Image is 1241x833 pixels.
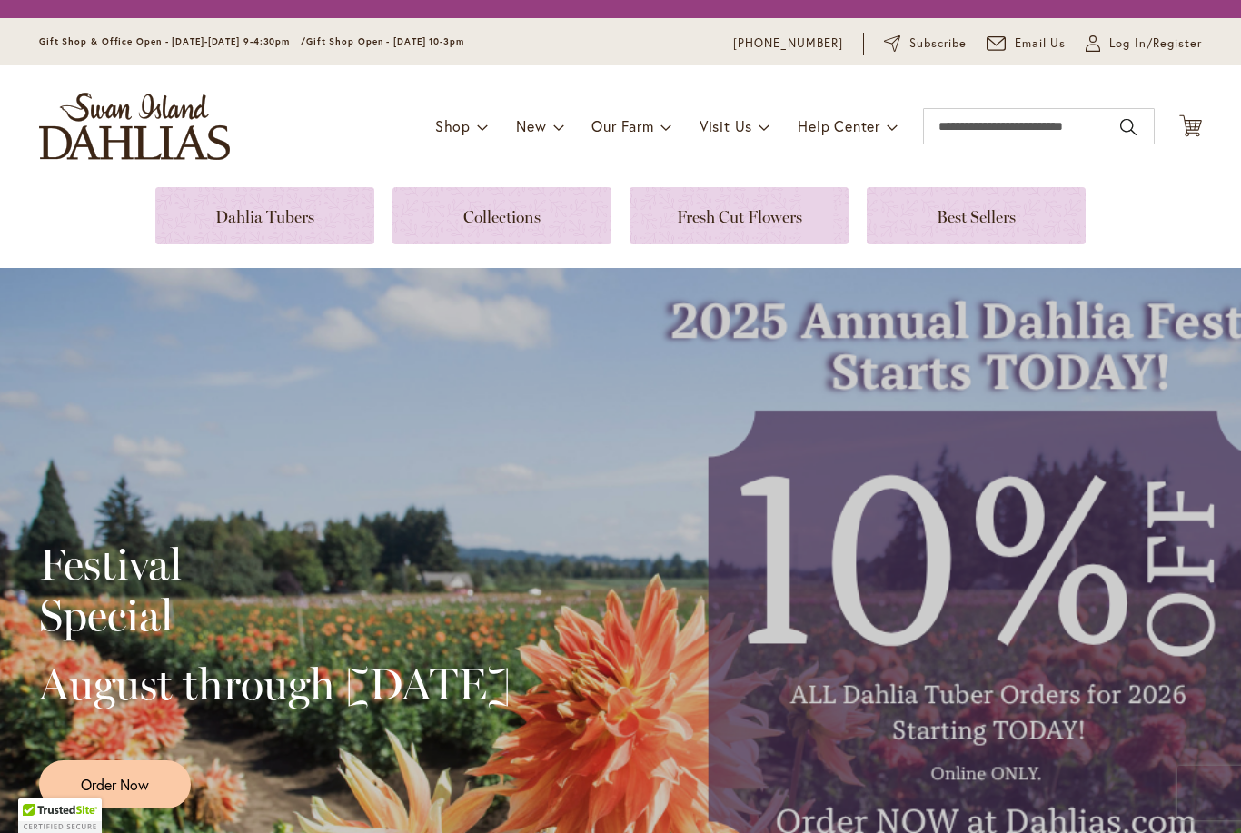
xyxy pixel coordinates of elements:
[435,116,471,135] span: Shop
[39,760,191,808] a: Order Now
[909,35,967,53] span: Subscribe
[700,116,752,135] span: Visit Us
[1109,35,1202,53] span: Log In/Register
[39,659,511,709] h2: August through [DATE]
[591,116,653,135] span: Our Farm
[39,93,230,160] a: store logo
[39,35,306,47] span: Gift Shop & Office Open - [DATE]-[DATE] 9-4:30pm /
[733,35,843,53] a: [PHONE_NUMBER]
[987,35,1067,53] a: Email Us
[516,116,546,135] span: New
[39,539,511,640] h2: Festival Special
[1086,35,1202,53] a: Log In/Register
[1015,35,1067,53] span: Email Us
[1120,113,1137,142] button: Search
[798,116,880,135] span: Help Center
[306,35,464,47] span: Gift Shop Open - [DATE] 10-3pm
[884,35,967,53] a: Subscribe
